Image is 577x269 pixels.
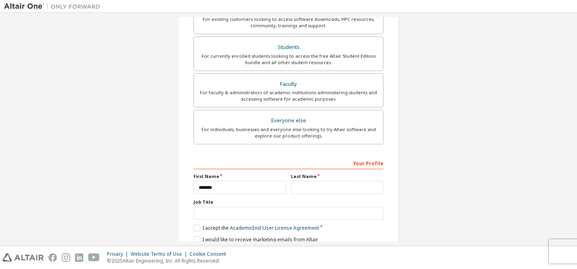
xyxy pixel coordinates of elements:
[199,126,378,139] div: For individuals, businesses and everyone else looking to try Altair software and explore our prod...
[131,251,190,257] div: Website Terms of Use
[194,199,383,205] label: Job Title
[88,253,100,262] img: youtube.svg
[199,42,378,53] div: Students
[194,156,383,169] div: Your Profile
[75,253,83,262] img: linkedin.svg
[199,16,378,29] div: For existing customers looking to access software downloads, HPC resources, community, trainings ...
[199,89,378,102] div: For faculty & administrators of academic institutions administering students and accessing softwa...
[107,251,131,257] div: Privacy
[199,115,378,126] div: Everyone else
[291,173,383,180] label: Last Name
[190,251,231,257] div: Cookie Consent
[107,257,231,264] p: © 2025 Altair Engineering, Inc. All Rights Reserved.
[4,2,104,10] img: Altair One
[199,79,378,90] div: Faculty
[62,253,70,262] img: instagram.svg
[48,253,57,262] img: facebook.svg
[194,225,319,231] label: I accept the
[199,53,378,66] div: For currently enrolled students looking to access the free Altair Student Edition bundle and all ...
[230,225,319,231] a: Academic End-User License Agreement
[194,236,318,243] label: I would like to receive marketing emails from Altair
[2,253,44,262] img: altair_logo.svg
[194,173,286,180] label: First Name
